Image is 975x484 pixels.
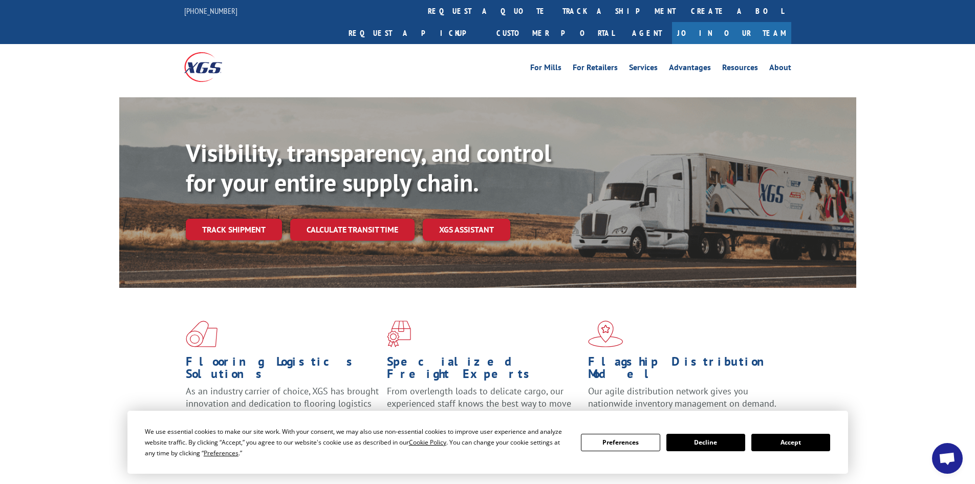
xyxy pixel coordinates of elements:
[184,6,237,16] a: [PHONE_NUMBER]
[722,64,758,75] a: Resources
[588,355,782,385] h1: Flagship Distribution Model
[666,434,745,451] button: Decline
[387,321,411,347] img: xgs-icon-focused-on-flooring-red
[387,385,580,431] p: From overlength loads to delicate cargo, our experienced staff knows the best way to move your fr...
[629,64,658,75] a: Services
[186,219,282,240] a: Track shipment
[290,219,415,241] a: Calculate transit time
[751,434,830,451] button: Accept
[409,438,446,447] span: Cookie Policy
[588,385,776,409] span: Our agile distribution network gives you nationwide inventory management on demand.
[145,426,569,458] div: We use essential cookies to make our site work. With your consent, we may also use non-essential ...
[932,443,963,474] div: Open chat
[186,355,379,385] h1: Flooring Logistics Solutions
[186,321,218,347] img: xgs-icon-total-supply-chain-intelligence-red
[530,64,561,75] a: For Mills
[588,321,623,347] img: xgs-icon-flagship-distribution-model-red
[387,355,580,385] h1: Specialized Freight Experts
[341,22,489,44] a: Request a pickup
[669,64,711,75] a: Advantages
[204,449,239,457] span: Preferences
[573,64,618,75] a: For Retailers
[186,137,551,198] b: Visibility, transparency, and control for your entire supply chain.
[127,411,848,474] div: Cookie Consent Prompt
[489,22,622,44] a: Customer Portal
[423,219,510,241] a: XGS ASSISTANT
[672,22,791,44] a: Join Our Team
[186,385,379,422] span: As an industry carrier of choice, XGS has brought innovation and dedication to flooring logistics...
[769,64,791,75] a: About
[622,22,672,44] a: Agent
[581,434,660,451] button: Preferences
